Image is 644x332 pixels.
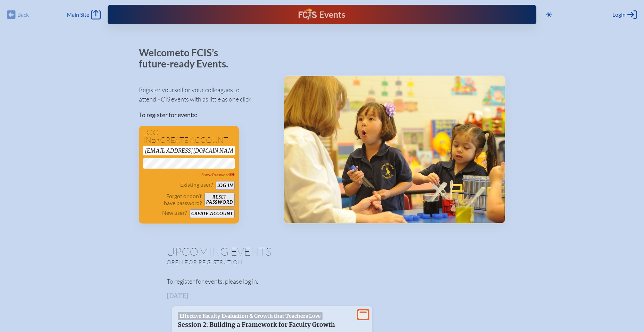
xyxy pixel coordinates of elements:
button: Resetpassword [204,193,234,207]
input: Email [143,146,235,155]
h3: [DATE] [167,292,478,299]
img: Events [284,76,505,223]
p: Forgot or don’t have password? [143,193,202,207]
span: Session 2: Building a Framework for Faculty Growth [178,321,335,329]
span: Login [612,11,626,18]
a: Main Site [67,10,101,19]
span: Main Site [67,11,89,18]
button: Create account [190,209,234,218]
span: or [151,137,160,144]
p: To register for events, please log in. [167,277,478,286]
p: Existing user? [180,181,213,188]
button: Log in [216,181,235,190]
p: To register for events: [139,110,273,120]
h1: Upcoming Events [167,246,478,257]
p: Welcome to FCIS’s future-ready Events. [139,47,236,69]
p: New user? [162,209,187,216]
span: Effective Faculty Evaluation & Growth that Teachers Love [178,312,323,320]
p: Register yourself or your colleagues to attend FCIS events with as little as one click. [139,85,273,104]
div: FCIS Events — Future ready [226,8,418,21]
p: Open for registration [167,259,350,266]
span: Show Password [201,172,235,177]
h1: Log in create account [143,129,235,144]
